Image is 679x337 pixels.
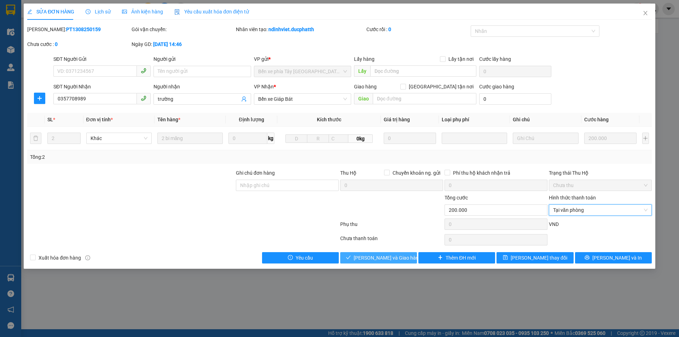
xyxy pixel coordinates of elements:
[157,133,223,144] input: VD: Bàn, Ghế
[642,133,649,144] button: plus
[132,40,234,48] div: Ngày GD:
[390,169,443,177] span: Chuyển khoản ng. gửi
[446,55,476,63] span: Lấy tận nơi
[153,41,182,47] b: [DATE] 14:46
[157,117,180,122] span: Tên hàng
[438,255,443,261] span: plus
[55,41,58,47] b: 0
[354,254,422,262] span: [PERSON_NAME] và Giao hàng
[86,9,91,14] span: clock-circle
[446,254,476,262] span: Thêm ĐH mới
[27,9,32,14] span: edit
[236,180,339,191] input: Ghi chú đơn hàng
[30,153,262,161] div: Tổng: 2
[91,133,147,144] span: Khác
[513,133,578,144] input: Ghi Chú
[122,9,127,14] span: picture
[643,10,648,16] span: close
[174,9,249,14] span: Yêu cầu xuất hóa đơn điện tử
[339,234,444,247] div: Chưa thanh toán
[479,66,551,77] input: Cước lấy hàng
[53,55,151,63] div: SĐT Người Gửi
[254,55,351,63] div: VP gửi
[373,93,476,104] input: Dọc đường
[445,195,468,201] span: Tổng cước
[592,254,642,262] span: [PERSON_NAME] và In
[285,134,307,143] input: D
[340,252,417,263] button: check[PERSON_NAME] và Giao hàng
[288,255,293,261] span: exclamation-circle
[86,9,111,14] span: Lịch sử
[254,84,274,89] span: VP Nhận
[450,169,513,177] span: Phí thu hộ khách nhận trả
[511,254,567,262] span: [PERSON_NAME] thay đổi
[132,25,234,33] div: Gói vận chuyển:
[339,220,444,233] div: Phụ thu
[241,96,247,102] span: user-add
[553,180,648,191] span: Chưa thu
[354,65,370,77] span: Lấy
[479,93,551,105] input: Cước giao hàng
[141,95,146,101] span: phone
[153,55,251,63] div: Người gửi
[258,94,347,104] span: Bến xe Giáp Bát
[262,252,339,263] button: exclamation-circleYêu cầu
[479,84,514,89] label: Cước giao hàng
[354,84,377,89] span: Giao hàng
[549,221,559,227] span: VND
[575,252,652,263] button: printer[PERSON_NAME] và In
[388,27,391,32] b: 0
[122,9,163,14] span: Ảnh kiện hàng
[66,27,101,32] b: PT1308250159
[47,117,53,122] span: SL
[53,83,151,91] div: SĐT Người Nhận
[236,25,365,33] div: Nhân viên tạo:
[584,133,637,144] input: 0
[85,255,90,260] span: info-circle
[354,93,373,104] span: Giao
[34,95,45,101] span: plus
[503,255,508,261] span: save
[439,113,510,127] th: Loại phụ phí
[346,255,351,261] span: check
[268,27,314,32] b: ndinhviet.ducphatth
[174,9,180,15] img: icon
[258,66,347,77] span: Bến xe phía Tây Thanh Hóa
[329,134,348,143] input: C
[27,40,130,48] div: Chưa cước :
[153,83,251,91] div: Người nhận
[27,9,74,14] span: SỬA ĐƠN HÀNG
[236,170,275,176] label: Ghi chú đơn hàng
[585,255,590,261] span: printer
[584,117,609,122] span: Cước hàng
[636,4,655,23] button: Close
[406,83,476,91] span: [GEOGRAPHIC_DATA] tận nơi
[348,134,372,143] span: 0kg
[317,117,341,122] span: Kích thước
[549,195,596,201] label: Hình thức thanh toán
[354,56,375,62] span: Lấy hàng
[497,252,573,263] button: save[PERSON_NAME] thay đổi
[86,117,113,122] span: Đơn vị tính
[384,117,410,122] span: Giá trị hàng
[418,252,495,263] button: plusThêm ĐH mới
[370,65,476,77] input: Dọc đường
[340,170,356,176] span: Thu Hộ
[141,68,146,74] span: phone
[549,169,652,177] div: Trạng thái Thu Hộ
[36,254,84,262] span: Xuất hóa đơn hàng
[27,25,130,33] div: [PERSON_NAME]:
[30,133,41,144] button: delete
[553,205,648,215] span: Tại văn phòng
[384,133,436,144] input: 0
[479,56,511,62] label: Cước lấy hàng
[296,254,313,262] span: Yêu cầu
[510,113,581,127] th: Ghi chú
[34,93,45,104] button: plus
[307,134,329,143] input: R
[239,117,264,122] span: Định lượng
[366,25,469,33] div: Cước rồi :
[267,133,274,144] span: kg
